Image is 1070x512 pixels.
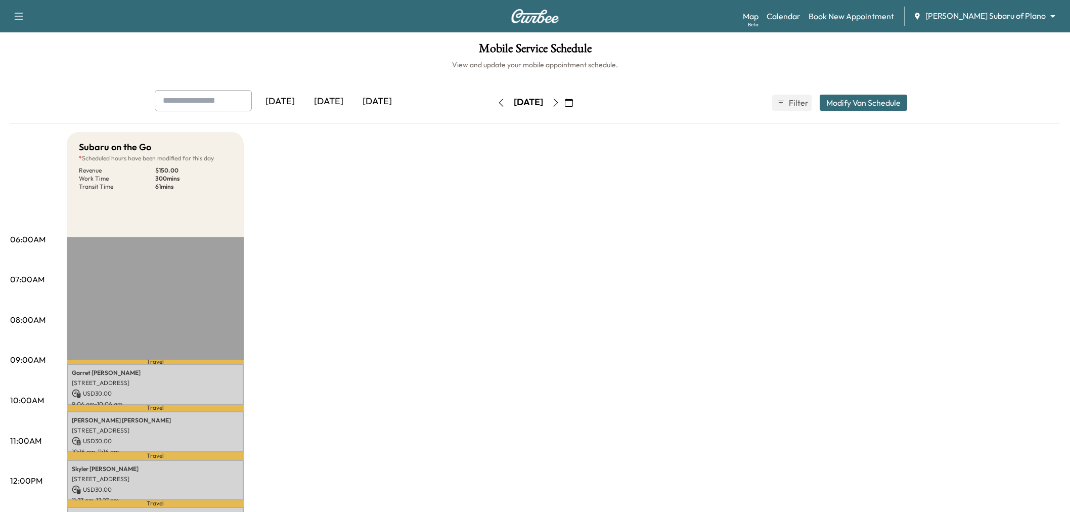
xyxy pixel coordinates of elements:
p: USD 30.00 [72,437,239,446]
span: Filter [789,97,807,109]
p: Travel [67,405,244,411]
p: Travel [67,360,244,364]
a: Calendar [767,10,800,22]
p: [STREET_ADDRESS] [72,426,239,435]
p: $ 150.00 [155,166,232,175]
img: Curbee Logo [511,9,559,23]
p: 9:06 am - 10:06 am [72,400,239,408]
p: Scheduled hours have been modified for this day [79,154,232,162]
div: [DATE] [256,90,304,113]
div: [DATE] [304,90,353,113]
p: Revenue [79,166,155,175]
a: MapBeta [743,10,759,22]
p: 10:16 am - 11:16 am [72,448,239,456]
p: USD 30.00 [72,485,239,494]
p: 07:00AM [10,273,44,285]
div: [DATE] [514,96,543,109]
div: Beta [748,21,759,28]
p: 61 mins [155,183,232,191]
p: [STREET_ADDRESS] [72,379,239,387]
h6: View and update your mobile appointment schedule. [10,60,1060,70]
p: Transit Time [79,183,155,191]
p: Work Time [79,175,155,183]
p: Travel [67,500,244,506]
p: 11:27 am - 12:27 pm [72,496,239,504]
span: [PERSON_NAME] Subaru of Plano [925,10,1046,22]
p: [PERSON_NAME] [PERSON_NAME] [72,416,239,424]
p: USD 30.00 [72,389,239,398]
p: 09:00AM [10,354,46,366]
p: 300 mins [155,175,232,183]
p: Garret [PERSON_NAME] [72,369,239,377]
p: 06:00AM [10,233,46,245]
p: 08:00AM [10,314,46,326]
div: [DATE] [353,90,402,113]
p: Travel [67,452,244,460]
p: 12:00PM [10,475,42,487]
a: Book New Appointment [809,10,894,22]
p: Skyler [PERSON_NAME] [72,465,239,473]
p: [STREET_ADDRESS] [72,475,239,483]
button: Filter [772,95,812,111]
h1: Mobile Service Schedule [10,42,1060,60]
h5: Subaru on the Go [79,140,151,154]
p: 11:00AM [10,435,41,447]
button: Modify Van Schedule [820,95,907,111]
p: 10:00AM [10,394,44,406]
